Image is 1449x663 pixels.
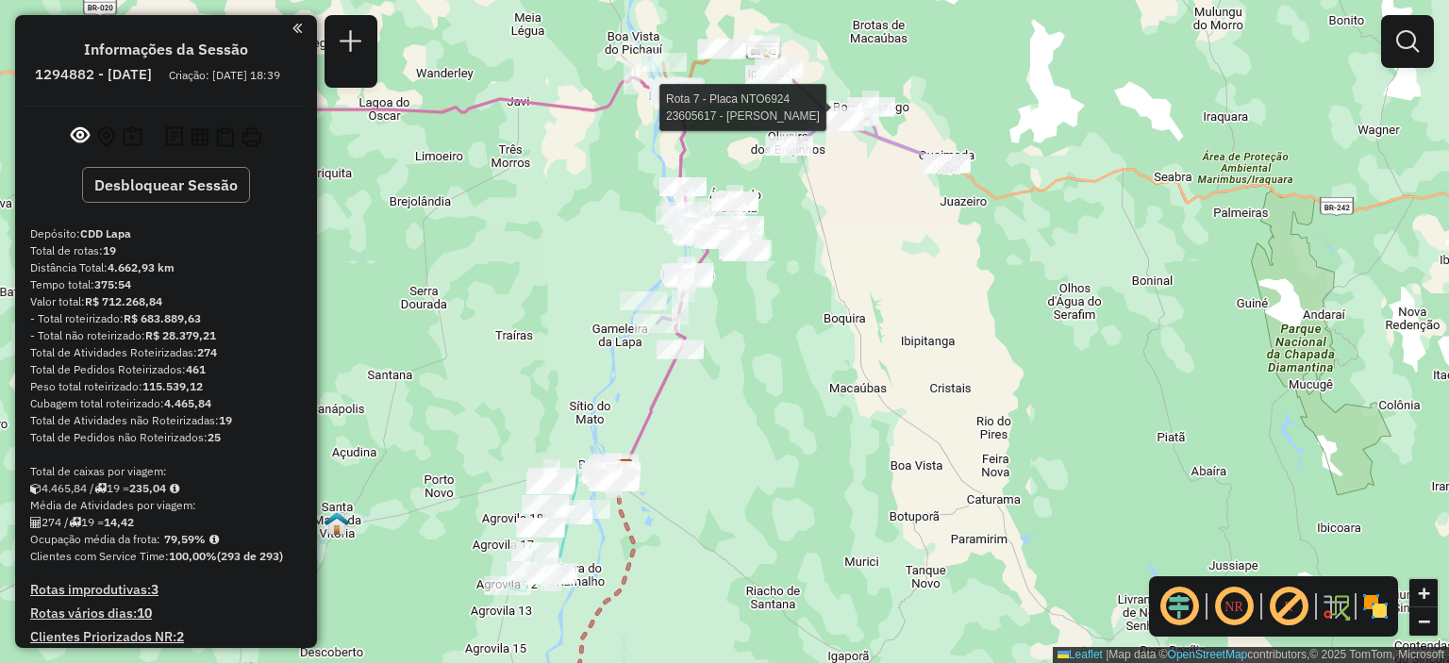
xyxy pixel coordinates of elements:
div: Depósito: [30,225,302,242]
a: Exibir filtros [1389,23,1426,60]
h4: Informações da Sessão [84,41,248,58]
div: Total de Pedidos não Roteirizados: [30,429,302,446]
strong: 4.662,93 km [108,260,175,274]
strong: 3 [151,581,158,598]
i: Cubagem total roteirizado [30,483,42,494]
div: Peso total roteirizado: [30,378,302,395]
button: Centralizar mapa no depósito ou ponto de apoio [93,123,119,152]
a: Clique aqui para minimizar o painel [292,17,302,39]
div: Atividade não roteirizada - IRANY GOMES FARIAS [620,291,667,310]
a: Zoom in [1409,579,1438,607]
strong: R$ 28.379,21 [145,328,216,342]
strong: R$ 712.268,84 [85,294,162,308]
h4: Rotas improdutivas: [30,582,302,598]
a: OpenStreetMap [1168,648,1248,661]
strong: 274 [197,345,217,359]
div: Atividade não roteirizada - AGNALDO RODRIGUES LIMA [518,519,565,538]
div: Atividade não roteirizada - DISTRIBUIDORA ROGER [545,506,592,524]
strong: 375:54 [94,277,131,291]
div: Atividade não roteirizada - NOEMIA COIMBRA CRUZ DE OLIVEIRA [528,468,575,487]
div: Atividade não roteirizada - BAR BOTA FOGO [528,472,575,491]
div: Atividade não roteirizada - RUBERVAL RODRIGUES D [526,475,574,494]
button: Imprimir Rotas [238,124,265,151]
span: Ocultar deslocamento [1157,584,1202,629]
span: + [1418,581,1430,605]
span: | [1106,648,1108,661]
div: 4.465,84 / 19 = [30,480,302,497]
strong: 19 [103,243,116,257]
strong: 115.539,12 [142,379,203,393]
div: Atividade não roteirizada - JULHO FERNANDES [517,518,564,537]
button: Desbloquear Sessão [82,167,250,203]
div: Valor total: [30,293,302,310]
i: Total de rotas [69,517,81,528]
button: Painel de Sugestão [119,123,146,152]
span: Ocultar NR [1211,584,1257,629]
div: Atividade não roteirizada - JC DESTRIBUIDORA E M [516,518,563,537]
h4: Clientes Priorizados NR: [30,629,302,645]
span: Ocupação média da frota: [30,532,160,546]
strong: 10 [137,605,152,622]
strong: 2 [176,628,184,645]
strong: 14,42 [104,515,134,529]
a: Zoom out [1409,607,1438,636]
div: Atividade não roteirizada - MIRONES DE SOUZA BAR [522,495,569,514]
div: Atividade não roteirizada - LANCHONETE DL - AGR [526,472,574,491]
span: Clientes com Service Time: [30,549,169,563]
span: Exibir rótulo [1266,584,1311,629]
button: Logs desbloquear sessão [161,123,187,152]
strong: CDD Lapa [80,226,131,240]
a: Nova sessão e pesquisa [332,23,370,65]
div: Total de Atividades Roteirizadas: [30,344,302,361]
img: RT PA - Santa Maria da Vitória [325,511,349,536]
strong: 4.465,84 [164,396,211,410]
div: - Total roteirizado: [30,310,302,327]
h4: Rotas vários dias: [30,605,302,622]
strong: 25 [208,430,221,444]
strong: (293 de 293) [217,549,283,563]
div: - Total não roteirizado: [30,327,302,344]
div: Total de caixas por viagem: [30,463,302,480]
strong: 461 [186,362,206,376]
strong: 235,04 [129,481,166,495]
strong: 19 [219,413,232,427]
em: Média calculada utilizando a maior ocupação (%Peso ou %Cubagem) de cada rota da sessão. Rotas cro... [209,534,219,545]
div: Atividade não roteirizada - 60.677.431 HENRIQUE DUARTE SILVA [526,473,574,492]
a: Leaflet [1058,648,1103,661]
span: − [1418,609,1430,633]
button: Visualizar Romaneio [212,124,238,151]
div: Tempo total: [30,276,302,293]
button: Visualizar relatório de Roteirização [187,124,212,149]
div: Distância Total: [30,259,302,276]
div: Total de rotas: [30,242,302,259]
img: Fluxo de ruas [1321,591,1351,622]
strong: 79,59% [164,532,206,546]
div: Total de Atividades não Roteirizadas: [30,412,302,429]
img: CDD Lapa [611,458,636,483]
div: Atividade não roteirizada - RONALDO CABRAL SATEL [517,519,564,538]
img: Exibir/Ocultar setores [1360,591,1391,622]
button: Exibir sessão original [67,122,93,152]
div: Criação: [DATE] 18:39 [161,67,288,84]
h6: 1294882 - [DATE] [35,66,152,83]
strong: 100,00% [169,549,217,563]
div: Atividade não roteirizada - WELTOM OLIVEIRA [563,500,610,519]
i: Meta Caixas/viagem: 206,52 Diferença: 28,52 [170,483,179,494]
div: Atividade não roteirizada - CLUBE DO ALCOOL - A [527,473,575,492]
strong: R$ 683.889,63 [124,311,201,325]
div: Total de Pedidos Roteirizados: [30,361,302,378]
div: Cubagem total roteirizado: [30,395,302,412]
i: Total de rotas [94,483,107,494]
div: 274 / 19 = [30,514,302,531]
div: Média de Atividades por viagem: [30,497,302,514]
i: Total de Atividades [30,517,42,528]
div: Map data © contributors,© 2025 TomTom, Microsoft [1053,647,1449,663]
